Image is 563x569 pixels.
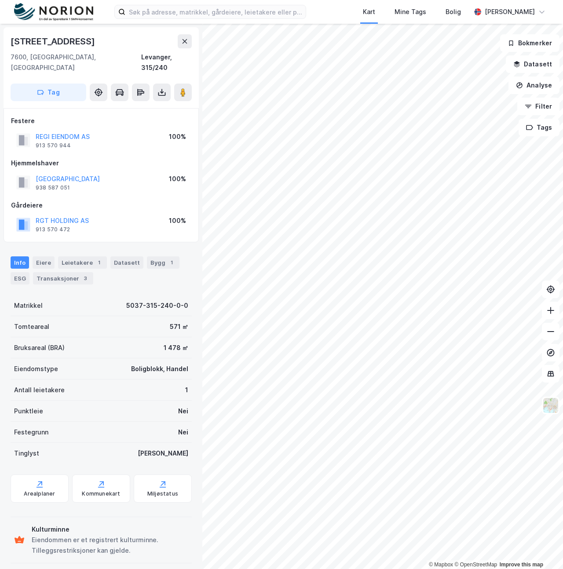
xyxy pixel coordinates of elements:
[32,524,188,535] div: Kulturminne
[14,406,43,416] div: Punktleie
[185,385,188,395] div: 1
[14,343,65,353] div: Bruksareal (BRA)
[169,131,186,142] div: 100%
[519,527,563,569] iframe: Chat Widget
[429,562,453,568] a: Mapbox
[125,5,306,18] input: Søk på adresse, matrikkel, gårdeiere, leietakere eller personer
[454,562,497,568] a: OpenStreetMap
[58,256,107,269] div: Leietakere
[14,385,65,395] div: Antall leietakere
[164,343,188,353] div: 1 478 ㎡
[147,490,178,497] div: Miljøstatus
[11,256,29,269] div: Info
[33,256,55,269] div: Eiere
[446,7,461,17] div: Bolig
[36,226,70,233] div: 913 570 472
[11,158,191,168] div: Hjemmelshaver
[11,34,97,48] div: [STREET_ADDRESS]
[36,184,70,191] div: 938 587 051
[138,448,188,459] div: [PERSON_NAME]
[395,7,426,17] div: Mine Tags
[81,274,90,283] div: 3
[36,142,71,149] div: 913 570 944
[178,406,188,416] div: Nei
[519,119,559,136] button: Tags
[141,52,192,73] div: Levanger, 315/240
[14,300,43,311] div: Matrikkel
[170,321,188,332] div: 571 ㎡
[24,490,55,497] div: Arealplaner
[14,448,39,459] div: Tinglyst
[11,52,141,73] div: 7600, [GEOGRAPHIC_DATA], [GEOGRAPHIC_DATA]
[33,272,93,284] div: Transaksjoner
[14,321,49,332] div: Tomteareal
[363,7,375,17] div: Kart
[178,427,188,438] div: Nei
[82,490,120,497] div: Kommunekart
[126,300,188,311] div: 5037-315-240-0-0
[11,200,191,211] div: Gårdeiere
[500,562,543,568] a: Improve this map
[500,34,559,52] button: Bokmerker
[14,364,58,374] div: Eiendomstype
[110,256,143,269] div: Datasett
[32,535,188,556] div: Eiendommen er et registrert kulturminne. Tilleggsrestriksjoner kan gjelde.
[542,397,559,414] img: Z
[11,272,29,284] div: ESG
[167,258,176,267] div: 1
[506,55,559,73] button: Datasett
[14,3,93,21] img: norion-logo.80e7a08dc31c2e691866.png
[169,215,186,226] div: 100%
[517,98,559,115] button: Filter
[11,116,191,126] div: Festere
[95,258,103,267] div: 1
[169,174,186,184] div: 100%
[11,84,86,101] button: Tag
[147,256,179,269] div: Bygg
[14,427,48,438] div: Festegrunn
[519,527,563,569] div: Kontrollprogram for chat
[131,364,188,374] div: Boligblokk, Handel
[508,77,559,94] button: Analyse
[485,7,535,17] div: [PERSON_NAME]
